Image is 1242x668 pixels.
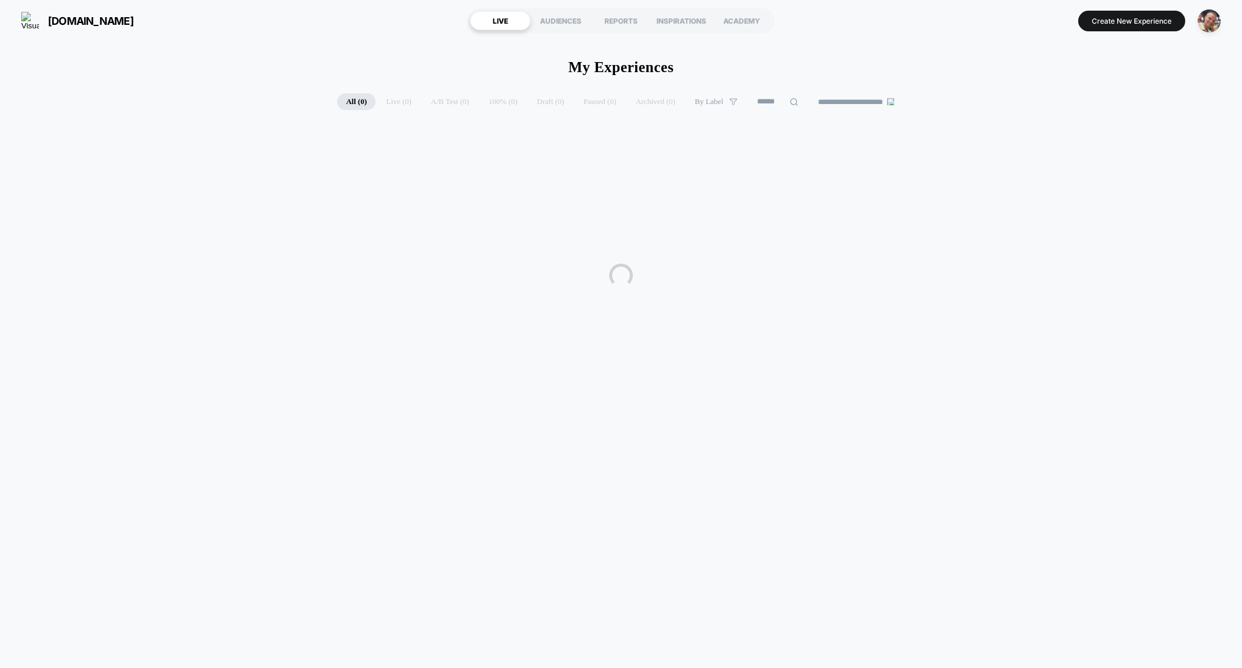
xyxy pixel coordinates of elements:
div: REPORTS [591,11,651,30]
img: ppic [1198,9,1221,33]
span: By Label [695,97,723,106]
span: All ( 0 ) [337,93,376,110]
div: LIVE [470,11,531,30]
button: Create New Experience [1078,11,1185,31]
div: ACADEMY [711,11,772,30]
h1: My Experiences [568,59,674,76]
div: AUDIENCES [531,11,591,30]
img: end [887,98,894,105]
span: [DOMAIN_NAME] [48,15,134,27]
img: Visually logo [21,12,39,30]
div: INSPIRATIONS [651,11,711,30]
button: ppic [1194,9,1224,33]
button: [DOMAIN_NAME] [18,11,137,30]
